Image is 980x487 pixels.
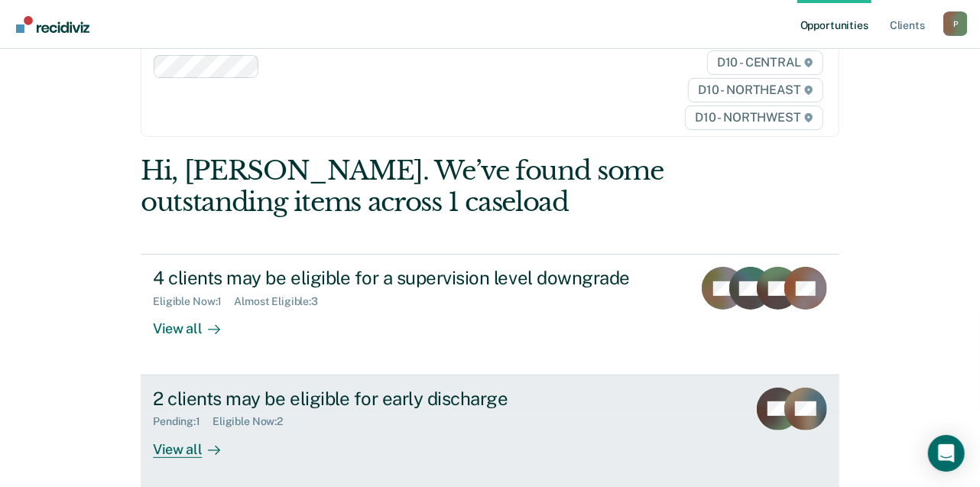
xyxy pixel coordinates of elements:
div: Eligible Now : 1 [153,295,234,308]
img: Recidiviz [16,16,89,33]
span: D10 - NORTHWEST [685,106,823,130]
div: P [943,11,968,36]
button: Profile dropdown button [943,11,968,36]
div: Open Intercom Messenger [928,435,965,472]
span: D10 - NORTHEAST [688,78,823,102]
div: View all [153,428,239,458]
div: Pending : 1 [153,415,213,428]
div: Almost Eligible : 3 [234,295,330,308]
span: D10 - CENTRAL [707,50,823,75]
div: 4 clients may be eligible for a supervision level downgrade [153,267,680,289]
a: 4 clients may be eligible for a supervision level downgradeEligible Now:1Almost Eligible:3View all [141,254,839,375]
div: Eligible Now : 2 [213,415,295,428]
div: 2 clients may be eligible for early discharge [153,388,690,410]
div: View all [153,308,239,338]
div: Hi, [PERSON_NAME]. We’ve found some outstanding items across 1 caseload [141,155,699,218]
